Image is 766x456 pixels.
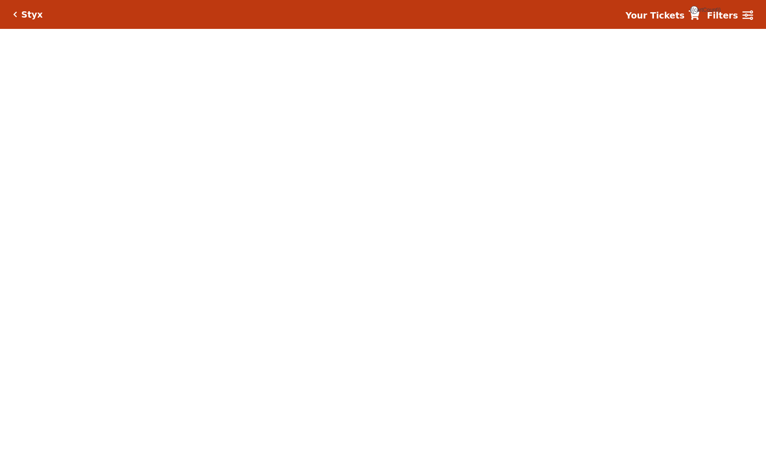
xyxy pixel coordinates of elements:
[625,9,700,22] a: Your Tickets {{cartCount}}
[625,10,685,20] strong: Your Tickets
[13,11,17,18] a: Click here to go back to filters
[21,9,42,20] h5: Styx
[690,6,698,14] span: {{cartCount}}
[707,10,738,20] strong: Filters
[707,9,753,22] a: Filters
